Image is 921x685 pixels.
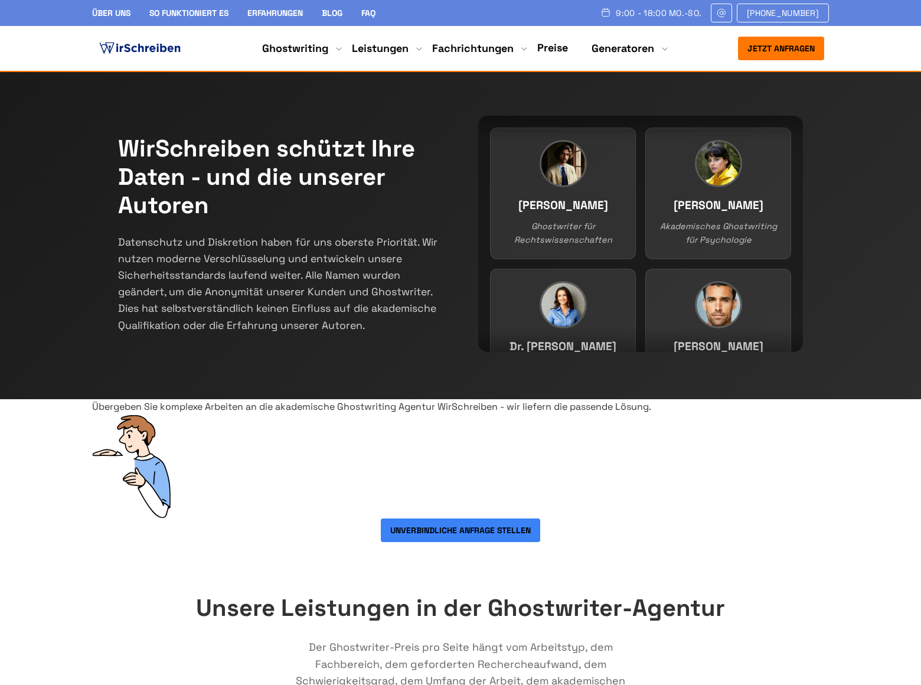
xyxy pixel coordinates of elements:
a: Erfahrungen [247,8,303,18]
a: FAQ [361,8,375,18]
div: Team members continuous slider [478,116,803,352]
img: Email [716,8,727,18]
img: logo ghostwriter-österreich [97,40,183,57]
span: [PHONE_NUMBER] [747,8,819,18]
a: Leistungen [352,41,409,56]
a: Generatoren [592,41,654,56]
p: Datenschutz und Diskretion haben für uns oberste Priorität. Wir nutzen moderne Verschlüsselung un... [118,234,443,334]
a: So funktioniert es [149,8,228,18]
button: Jetzt anfragen [738,37,824,60]
h3: [PERSON_NAME] [658,197,779,215]
a: [PHONE_NUMBER] [737,4,829,22]
a: Ghostwriting [262,41,328,56]
h2: Unsere Leistungen in der Ghostwriter-Agentur [118,589,803,627]
button: Unverbindliche Anfrage stellen [381,518,540,542]
h3: [PERSON_NAME] [658,338,779,356]
h3: [PERSON_NAME] [502,197,623,215]
a: Blog [322,8,342,18]
span: 9:00 - 18:00 Mo.-So. [616,8,701,18]
a: Über uns [92,8,130,18]
a: Fachrichtungen [432,41,514,56]
h2: WirSchreiben schützt Ihre Daten - und die unserer Autoren [118,135,443,220]
img: Schedule [600,8,611,17]
h3: Dr. [PERSON_NAME] [502,338,623,356]
a: Preise [537,41,568,54]
div: Übergeben Sie komplexe Arbeiten an die akademische Ghostwriting Agentur WirSchreiben - wir liefer... [92,399,829,415]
